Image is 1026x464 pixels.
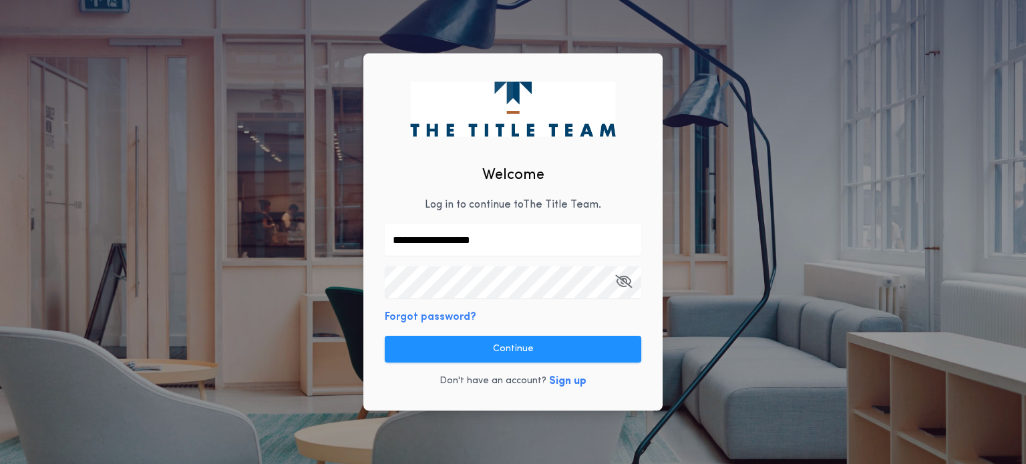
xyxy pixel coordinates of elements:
button: Continue [385,336,641,363]
button: Sign up [549,373,586,389]
img: logo [410,81,615,136]
h2: Welcome [482,164,544,186]
p: Don't have an account? [440,375,546,388]
button: Forgot password? [385,309,476,325]
p: Log in to continue to The Title Team . [425,197,601,213]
